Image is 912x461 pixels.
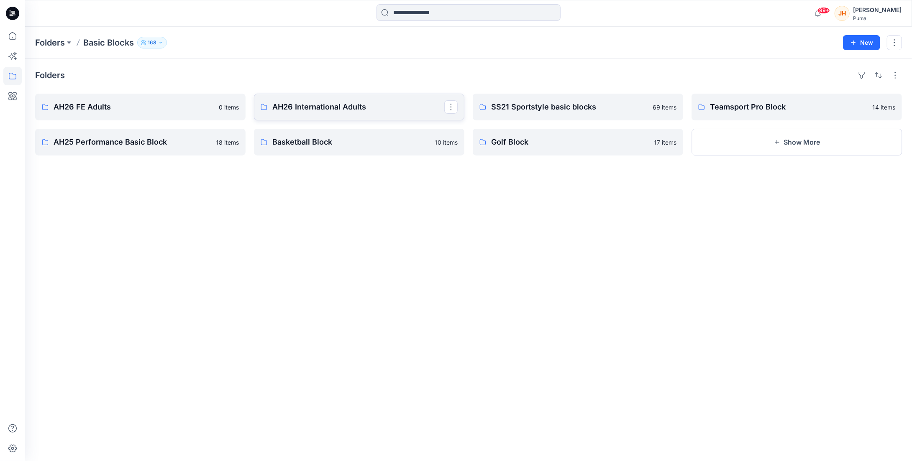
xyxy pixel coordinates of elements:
p: AH25 Performance Basic Block [54,136,211,148]
p: 10 items [435,138,458,147]
a: Golf Block17 items [473,129,683,155]
button: Show More [692,129,902,155]
p: 14 items [872,103,895,112]
p: AH26 International Adults [272,101,444,113]
button: 168 [137,37,167,48]
p: Golf Block [491,136,649,148]
p: Basketball Block [272,136,430,148]
a: Basketball Block10 items [254,129,464,155]
h4: Folders [35,70,65,80]
p: 0 items [219,103,239,112]
button: New [843,35,880,50]
p: 17 items [654,138,676,147]
p: 69 items [653,103,676,112]
div: [PERSON_NAME] [853,5,902,15]
div: JH [835,6,850,21]
a: SS21 Sportstyle basic blocks69 items [473,94,683,120]
p: Teamsport Pro Block [710,101,867,113]
a: AH26 International Adults [254,94,464,120]
p: 168 [148,38,156,47]
a: Folders [35,37,65,48]
p: 18 items [216,138,239,147]
p: Basic Blocks [83,37,134,48]
span: 99+ [817,7,830,14]
a: AH25 Performance Basic Block18 items [35,129,246,155]
p: AH26 FE Adults [54,101,214,113]
a: Teamsport Pro Block14 items [692,94,902,120]
p: SS21 Sportstyle basic blocks [491,101,648,113]
div: Puma [853,15,902,21]
a: AH26 FE Adults0 items [35,94,246,120]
